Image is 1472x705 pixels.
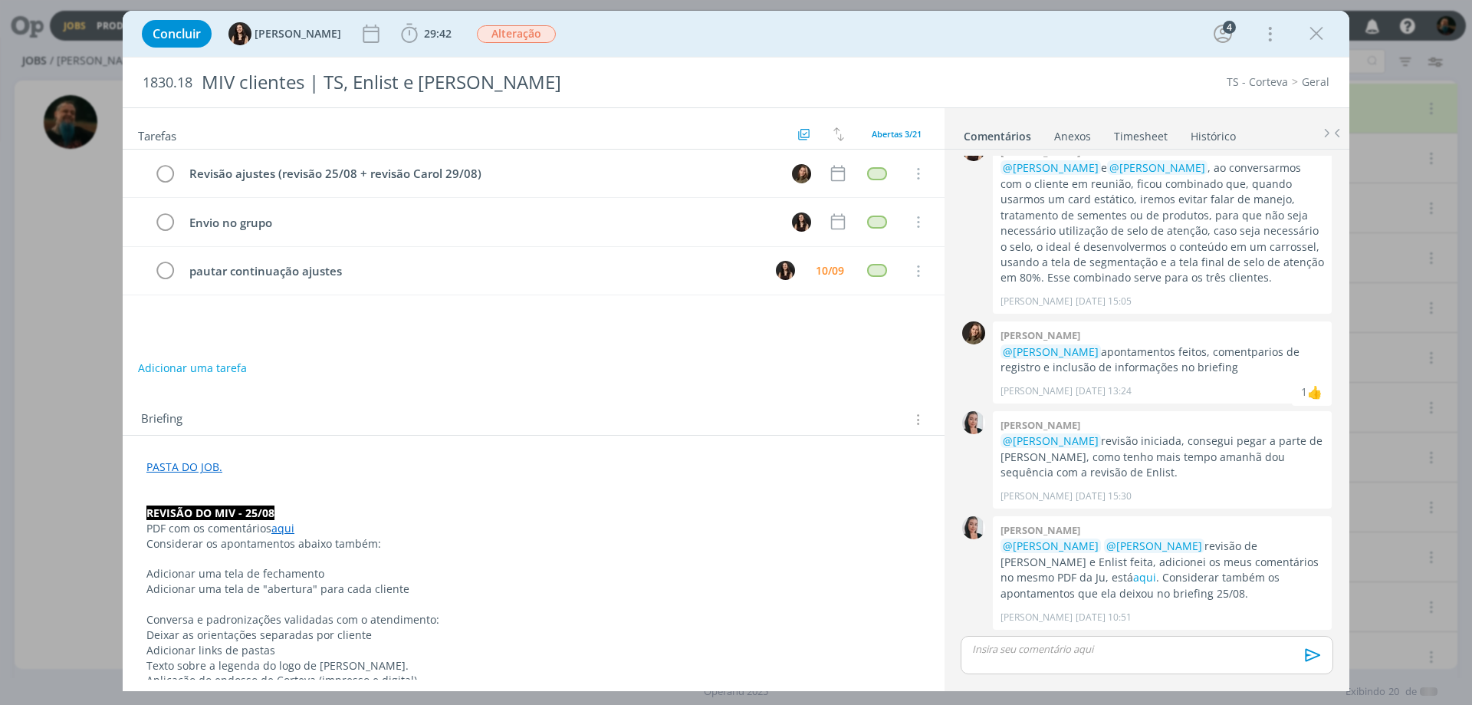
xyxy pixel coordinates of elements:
[195,64,829,101] div: MIV clientes | TS, Enlist e [PERSON_NAME]
[146,536,921,552] p: Considerar os apontamentos abaixo também:
[962,411,985,434] img: C
[1307,383,1322,401] div: Isabelle Silva
[1054,129,1091,144] div: Anexos
[146,581,921,597] p: Adicionar uma tela de "abertura" para cada cliente
[1133,570,1156,585] a: aqui
[1003,344,1099,359] span: @[PERSON_NAME]
[1001,328,1080,342] b: [PERSON_NAME]
[1001,433,1324,480] p: revisão iniciada, consegui pegar a parte de [PERSON_NAME], como tenho mais tempo amanhã dou sequê...
[146,658,921,674] p: Texto sobre a legenda do logo de [PERSON_NAME].
[1076,384,1132,398] span: [DATE] 13:24
[228,22,341,45] button: I[PERSON_NAME]
[1076,295,1132,308] span: [DATE] 15:05
[1001,384,1073,398] p: [PERSON_NAME]
[1113,122,1168,144] a: Timesheet
[1076,611,1132,624] span: [DATE] 10:51
[1001,160,1324,286] p: e , ao conversarmos com o cliente em reunião, ficou combinado que, quando usarmos um card estátic...
[962,321,985,344] img: J
[146,643,921,658] p: Adicionar links de pastas
[1003,539,1099,553] span: @[PERSON_NAME]
[792,164,811,183] img: J
[1001,611,1073,624] p: [PERSON_NAME]
[1301,384,1307,400] div: 1
[1302,74,1329,89] a: Geral
[255,28,341,39] span: [PERSON_NAME]
[477,25,556,43] span: Alteração
[397,21,455,46] button: 29:42
[962,516,985,539] img: C
[792,212,811,232] img: I
[816,265,844,276] div: 10/09
[146,612,921,628] p: Conversa e padronizações validadas com o atendimento:
[1001,539,1324,601] p: revisão de [PERSON_NAME] e Enlist feita, adicionei os meus comentários no mesmo PDF da Ju, está ....
[1190,122,1237,144] a: Histórico
[1001,489,1073,503] p: [PERSON_NAME]
[1003,160,1099,175] span: @[PERSON_NAME]
[146,460,222,474] a: PASTA DO JOB.
[1109,160,1205,175] span: @[PERSON_NAME]
[228,22,251,45] img: I
[146,566,921,581] p: Adicionar uma tela de fechamento
[1227,74,1288,89] a: TS - Corteva
[1001,344,1324,376] p: apontamentos feitos, comentparios de registro e inclusão de informações no briefing
[271,521,294,535] a: aqui
[153,28,201,40] span: Concluir
[146,673,921,688] p: Aplicação do endosso de Corteva (impresso e digital)
[790,162,813,185] button: J
[182,164,777,183] div: Revisão ajustes (revisão 25/08 + revisão Carol 29/08)
[1106,539,1202,553] span: @[PERSON_NAME]
[790,210,813,233] button: I
[1001,523,1080,537] b: [PERSON_NAME]
[872,128,922,140] span: Abertas 3/21
[774,259,797,282] button: I
[143,74,192,91] span: 1830.18
[146,521,921,536] p: PDF com os comentários
[137,354,248,382] button: Adicionar uma tarefa
[963,122,1032,144] a: Comentários
[142,20,212,48] button: Concluir
[141,410,182,430] span: Briefing
[476,25,557,44] button: Alteração
[1001,418,1080,432] b: [PERSON_NAME]
[1223,21,1236,34] div: 4
[182,213,777,232] div: Envio no grupo
[146,628,921,643] p: Deixar as orientações separadas por cliente
[1076,489,1132,503] span: [DATE] 15:30
[1003,433,1099,448] span: @[PERSON_NAME]
[182,262,761,281] div: pautar continuação ajustes
[833,127,844,141] img: arrow-down-up.svg
[1211,21,1235,46] button: 4
[138,125,176,143] span: Tarefas
[424,26,452,41] span: 29:42
[1001,295,1073,308] p: [PERSON_NAME]
[123,11,1349,691] div: dialog
[146,506,274,520] strong: REVISÃO DO MIV - 25/08
[776,261,795,280] img: I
